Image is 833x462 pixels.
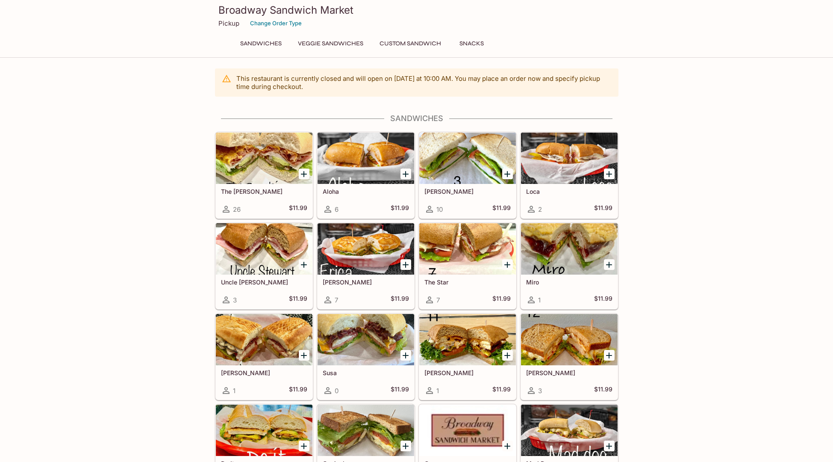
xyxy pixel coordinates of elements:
h5: $11.99 [492,385,511,396]
a: [PERSON_NAME]1$11.99 [215,314,313,400]
button: Add Erica [400,259,411,270]
div: Miro [521,223,618,275]
div: Loca [521,133,618,184]
div: Opps [419,405,516,456]
button: Change Order Type [246,17,306,30]
a: The [PERSON_NAME]26$11.99 [215,132,313,219]
div: Capische [318,405,414,456]
button: Add Opps [502,441,513,451]
h5: The [PERSON_NAME] [221,188,307,195]
div: The Snooki [216,133,312,184]
span: 2 [538,205,542,213]
button: Add The Star [502,259,513,270]
h5: [PERSON_NAME] [424,188,511,195]
div: Georgi [419,133,516,184]
h5: $11.99 [594,295,612,305]
button: Add Loca [604,169,615,179]
h5: Uncle [PERSON_NAME] [221,278,307,286]
a: [PERSON_NAME]7$11.99 [317,223,415,309]
button: Add Mad Dog [604,441,615,451]
a: [PERSON_NAME]1$11.99 [419,314,516,400]
span: 26 [233,205,241,213]
div: Aloha [318,133,414,184]
span: 1 [538,296,541,304]
div: The Star [419,223,516,275]
h5: [PERSON_NAME] [323,278,409,286]
h5: Loca [526,188,612,195]
h5: $11.99 [492,204,511,214]
h5: $11.99 [391,204,409,214]
h5: $11.99 [289,385,307,396]
a: Loca2$11.99 [521,132,618,219]
h5: $11.99 [289,204,307,214]
div: Susa [318,314,414,365]
h5: $11.99 [492,295,511,305]
button: Add Lu Lu [502,350,513,361]
h5: $11.99 [391,295,409,305]
div: Mad Dog [521,405,618,456]
h5: [PERSON_NAME] [526,369,612,376]
div: Erica [318,223,414,275]
h5: [PERSON_NAME] [424,369,511,376]
h5: [PERSON_NAME] [221,369,307,376]
button: Add Do It [299,441,309,451]
span: 0 [335,387,338,395]
button: Add Capische [400,441,411,451]
h4: Sandwiches [215,114,618,123]
button: Add Georgi [502,169,513,179]
a: Aloha6$11.99 [317,132,415,219]
h5: $11.99 [594,385,612,396]
button: Add Robert G. [299,350,309,361]
h3: Broadway Sandwich Market [218,3,615,17]
a: The Star7$11.99 [419,223,516,309]
button: Add Nora [604,350,615,361]
h5: $11.99 [391,385,409,396]
span: 6 [335,205,338,213]
p: This restaurant is currently closed and will open on [DATE] at 10:00 AM . You may place an order ... [236,74,612,91]
button: Veggie Sandwiches [293,38,368,50]
a: [PERSON_NAME]3$11.99 [521,314,618,400]
p: Pickup [218,19,239,27]
span: 1 [233,387,235,395]
button: Add The Snooki [299,169,309,179]
div: Robert G. [216,314,312,365]
h5: Miro [526,278,612,286]
a: [PERSON_NAME]10$11.99 [419,132,516,219]
h5: The Star [424,278,511,286]
a: Uncle [PERSON_NAME]3$11.99 [215,223,313,309]
span: 3 [538,387,542,395]
h5: $11.99 [594,204,612,214]
h5: Aloha [323,188,409,195]
div: Nora [521,314,618,365]
div: Lu Lu [419,314,516,365]
button: Sandwiches [235,38,286,50]
button: Add Susa [400,350,411,361]
span: 7 [335,296,338,304]
div: Do It [216,405,312,456]
span: 7 [436,296,440,304]
button: Add Aloha [400,169,411,179]
h5: Susa [323,369,409,376]
a: Miro1$11.99 [521,223,618,309]
button: Add Miro [604,259,615,270]
button: Snacks [453,38,491,50]
button: Add Uncle Stewart [299,259,309,270]
span: 3 [233,296,237,304]
span: 1 [436,387,439,395]
div: Uncle Stewart [216,223,312,275]
button: Custom Sandwich [375,38,446,50]
h5: $11.99 [289,295,307,305]
span: 10 [436,205,443,213]
a: Susa0$11.99 [317,314,415,400]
